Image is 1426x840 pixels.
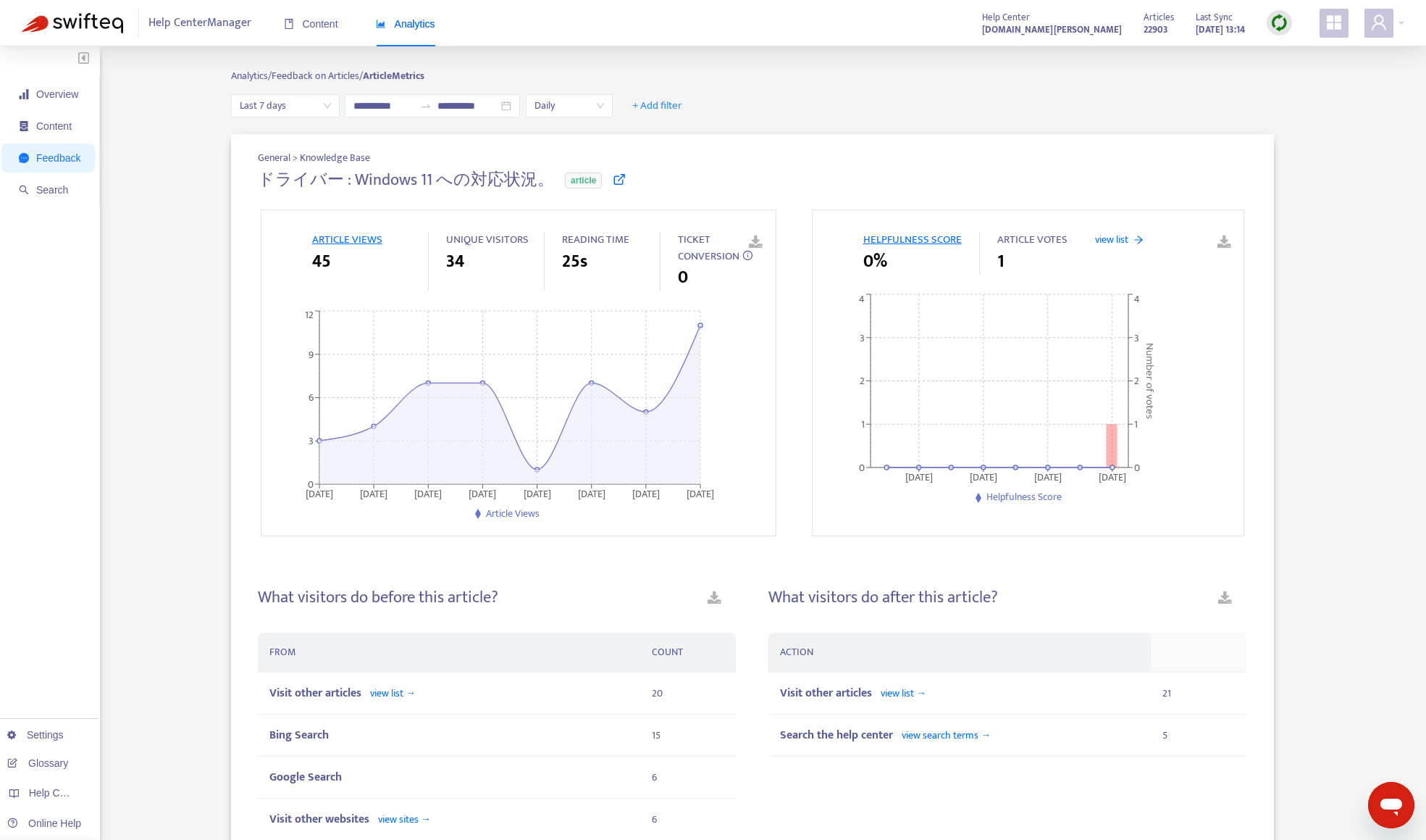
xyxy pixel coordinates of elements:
[363,67,424,84] strong: Article Metrics
[621,94,693,117] button: + Add filter
[905,469,932,486] tspan: [DATE]
[240,95,331,117] span: Last 7 days
[768,588,998,607] h4: What visitors do after this article?
[863,230,962,249] span: HELPFULNESS SCORE
[284,19,294,29] span: book
[19,89,29,99] span: signal
[577,486,605,502] tspan: [DATE]
[486,505,540,522] span: Article Views
[523,486,550,502] tspan: [DATE]
[1134,330,1139,346] tspan: 3
[640,633,736,673] th: COUNT
[562,249,587,275] span: 25s
[284,18,338,30] span: Content
[565,172,602,188] span: article
[258,588,498,607] h4: What visitors do before this article?
[19,121,29,131] span: container
[22,13,123,33] img: Swifteq
[1270,14,1288,32] img: sync.dc5367851b00ba804db3.png
[863,249,887,275] span: 0%
[632,97,682,115] span: + Add filter
[309,346,314,362] tspan: 9
[1144,22,1168,38] strong: 22903
[969,469,997,486] tspan: [DATE]
[860,330,865,346] tspan: 3
[376,18,435,30] span: Analytics
[36,152,80,164] span: Feedback
[1196,9,1233,25] span: Last Sync
[420,100,432,112] span: to
[258,633,640,673] th: FROM
[269,768,342,787] span: Google Search
[986,488,1062,505] span: Helpfulness Score
[1140,343,1158,419] tspan: Number of votes
[780,683,872,703] span: Visit other articles
[293,149,300,166] span: >
[36,120,72,132] span: Content
[308,476,314,493] tspan: 0
[446,249,464,275] span: 34
[1370,14,1388,31] span: user
[378,811,431,828] span: view sites →
[312,249,331,275] span: 45
[7,818,81,829] a: Online Help
[562,230,629,249] span: READING TIME
[652,769,657,786] span: 6
[1325,14,1343,31] span: appstore
[269,683,361,703] span: Visit other articles
[305,307,314,323] tspan: 12
[859,459,865,476] tspan: 0
[36,88,78,100] span: Overview
[1368,782,1414,828] iframe: メッセージングウィンドウを開くボタン
[1196,22,1245,38] strong: [DATE] 13:14
[1134,416,1138,433] tspan: 1
[859,291,865,307] tspan: 4
[997,249,1005,275] span: 1
[309,389,314,406] tspan: 6
[997,230,1068,249] span: ARTICLE VOTES
[861,416,865,433] tspan: 1
[420,100,432,112] span: swap-right
[370,685,416,702] span: view list →
[148,9,251,37] span: Help Center Manager
[860,373,865,390] tspan: 2
[652,727,660,744] span: 15
[414,486,442,502] tspan: [DATE]
[1134,291,1140,307] tspan: 4
[19,185,29,195] span: search
[231,67,363,84] span: Analytics/ Feedback on Articles/
[1098,469,1125,486] tspan: [DATE]
[19,153,29,163] span: message
[652,685,663,702] span: 20
[258,170,554,190] h4: ドライバー : Windows 11 への対応状況。
[632,486,660,502] tspan: [DATE]
[269,810,369,829] span: Visit other websites
[7,757,68,769] a: Glossary
[1134,373,1139,390] tspan: 2
[309,433,314,449] tspan: 3
[982,22,1122,38] strong: [DOMAIN_NAME][PERSON_NAME]
[1134,459,1140,476] tspan: 0
[1095,232,1128,247] span: view list
[982,21,1122,38] a: [DOMAIN_NAME][PERSON_NAME]
[982,9,1030,25] span: Help Center
[1144,9,1174,25] span: Articles
[306,486,333,502] tspan: [DATE]
[300,150,370,165] span: Knowledge Base
[902,727,991,744] span: view search terms →
[312,230,382,249] span: ARTICLE VIEWS
[687,486,714,502] tspan: [DATE]
[768,633,1151,673] th: ACTION
[469,486,496,502] tspan: [DATE]
[36,184,68,196] span: Search
[1162,727,1167,744] span: 5
[1133,235,1144,245] span: arrow-right
[1033,469,1061,486] tspan: [DATE]
[780,725,893,745] span: Search the help center
[1162,685,1171,702] span: 21
[360,486,387,502] tspan: [DATE]
[376,19,386,29] span: area-chart
[446,230,529,249] span: UNIQUE VISITORS
[7,729,64,741] a: Settings
[269,725,329,745] span: Bing Search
